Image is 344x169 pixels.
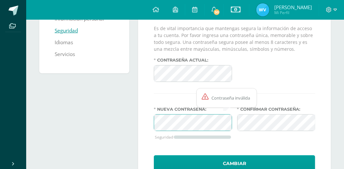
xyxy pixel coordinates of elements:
p: Es de vital importancia que mantengas segura la información de acceso a tu cuenta. Por favor ingr... [154,25,315,52]
span: Mi Perfil [274,10,312,15]
div: Seguridad [155,134,174,140]
label: Nueva contraseña: [154,107,232,112]
a: Idiomas [55,37,73,48]
div: Contraseña inválida [211,95,250,101]
label: Contraseña actual: [154,58,232,63]
span: 30 [213,9,220,16]
span: [PERSON_NAME] [274,4,312,10]
a: Seguridad [55,25,78,37]
label: Confirmar contraseña: [237,107,315,112]
img: b2834ef995da207896c84dabb5db5310.png [256,3,269,16]
a: Servicios [55,48,75,60]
